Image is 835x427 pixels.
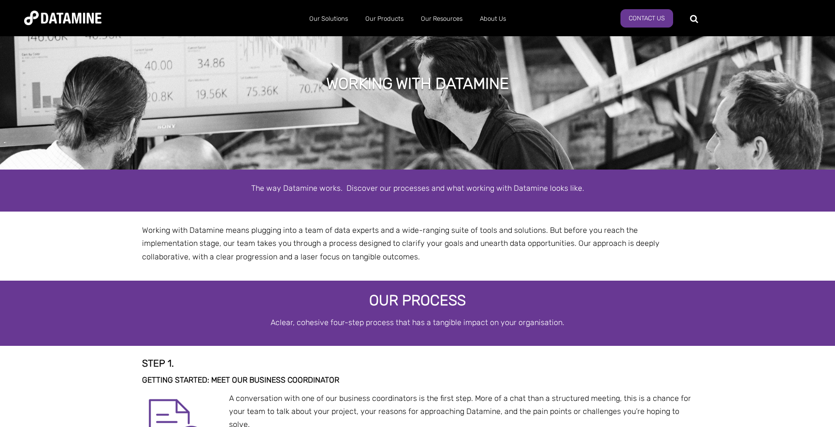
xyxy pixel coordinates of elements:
p: The way Datamine works. Discover our processes and what working with Datamine looks like. [142,182,693,195]
a: Our Products [357,6,412,31]
a: Contact us [620,9,673,28]
a: Our Solutions [301,6,357,31]
span: Working with Datamine means plugging into a team of data experts and a wide-ranging suite of tool... [142,226,660,261]
span: A [271,318,275,327]
h1: Working with Datamine [326,73,509,94]
a: Our Resources [412,6,471,31]
img: Datamine [24,11,101,25]
span: Our Process [369,292,466,309]
span: Getting started: Meet our business coordinator [142,375,339,384]
a: About Us [471,6,515,31]
strong: Step 1. [142,357,174,369]
span: clear, cohesive four-step process that has a tangible impact on your organisation. [275,318,564,327]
